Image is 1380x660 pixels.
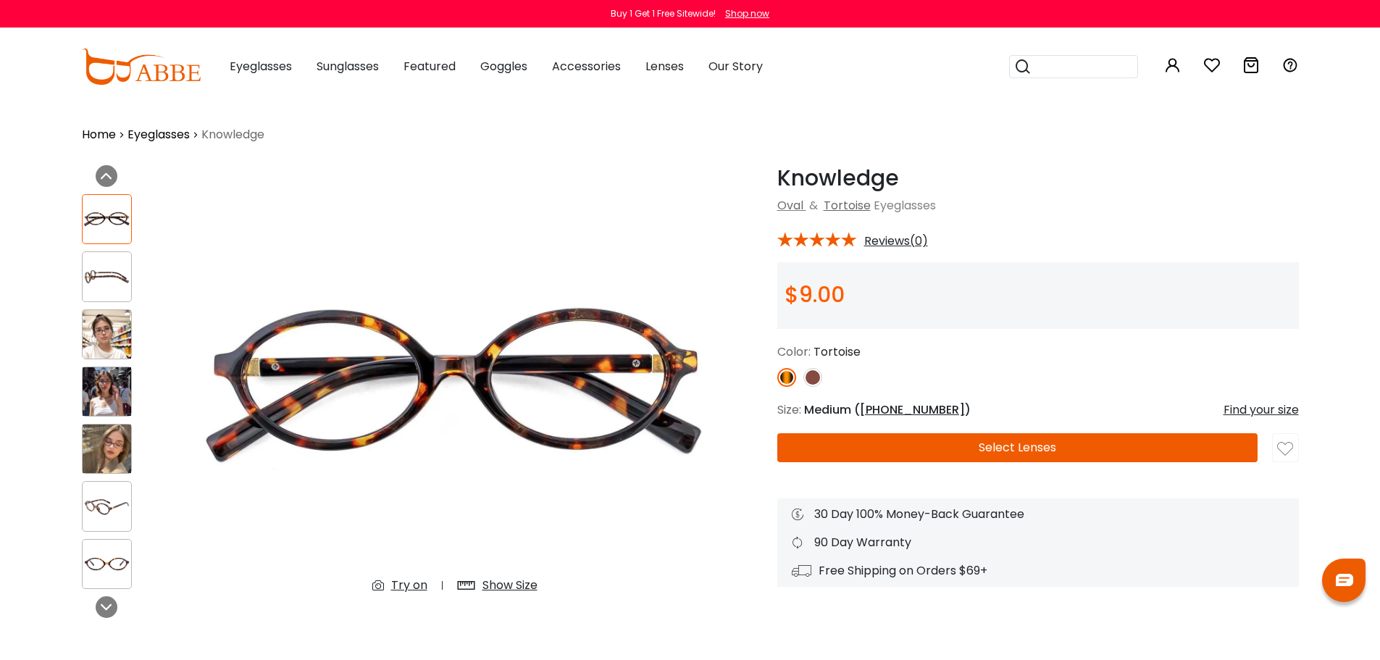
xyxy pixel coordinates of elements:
img: Knowledge Tortoise Acetate Eyeglasses , UniversalBridgeFit Frames from ABBE Glasses [191,165,719,606]
img: chat [1336,574,1353,586]
img: Knowledge Tortoise Acetate Eyeglasses , UniversalBridgeFit Frames from ABBE Glasses [83,310,131,359]
button: Select Lenses [777,433,1258,462]
a: Shop now [718,7,769,20]
span: Featured [403,58,456,75]
a: Home [82,126,116,143]
span: Our Story [708,58,763,75]
a: Oval [777,197,803,214]
span: Tortoise [814,343,861,360]
img: abbeglasses.com [82,49,201,85]
span: Accessories [552,58,621,75]
span: Eyeglasses [230,58,292,75]
span: [PHONE_NUMBER] [860,401,965,418]
div: 90 Day Warranty [792,534,1284,551]
img: Knowledge Tortoise Acetate Eyeglasses , UniversalBridgeFit Frames from ABBE Glasses [83,425,131,473]
span: Medium ( ) [804,401,971,418]
span: Eyeglasses [874,197,936,214]
img: Knowledge Tortoise Acetate Eyeglasses , UniversalBridgeFit Frames from ABBE Glasses [83,367,131,416]
div: 30 Day 100% Money-Back Guarantee [792,506,1284,523]
a: Eyeglasses [127,126,190,143]
div: Buy 1 Get 1 Free Sitewide! [611,7,716,20]
div: Free Shipping on Orders $69+ [792,562,1284,580]
div: Show Size [482,577,538,594]
img: Knowledge Tortoise Acetate Eyeglasses , UniversalBridgeFit Frames from ABBE Glasses [83,494,131,519]
img: Knowledge Tortoise Acetate Eyeglasses , UniversalBridgeFit Frames from ABBE Glasses [83,207,131,232]
span: Size: [777,401,801,418]
span: Color: [777,343,811,360]
img: Knowledge Tortoise Acetate Eyeglasses , UniversalBridgeFit Frames from ABBE Glasses [83,552,131,577]
span: $9.00 [785,279,845,310]
img: Knowledge Tortoise Acetate Eyeglasses , UniversalBridgeFit Frames from ABBE Glasses [83,264,131,289]
span: Lenses [645,58,684,75]
img: like [1277,441,1293,457]
span: & [806,197,821,214]
span: Reviews(0) [864,235,928,248]
span: Goggles [480,58,527,75]
h1: Knowledge [777,165,1299,191]
span: Knowledge [201,126,264,143]
span: Sunglasses [317,58,379,75]
div: Find your size [1224,401,1299,419]
a: Tortoise [824,197,871,214]
div: Try on [391,577,427,594]
div: Shop now [725,7,769,20]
